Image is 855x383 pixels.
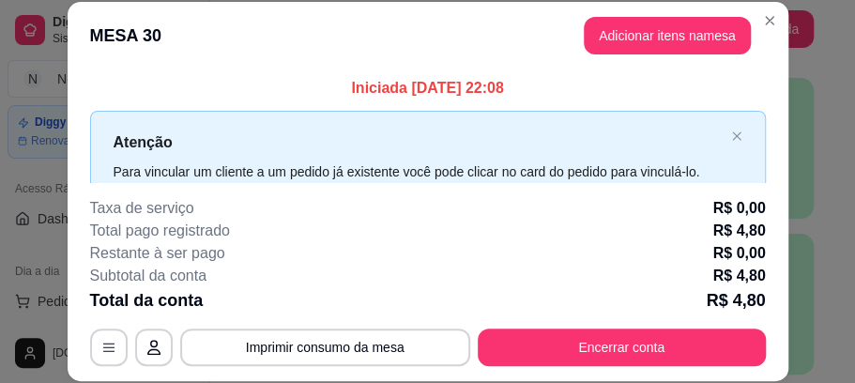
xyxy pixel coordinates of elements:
[755,6,785,36] button: Close
[90,265,207,287] p: Subtotal da conta
[706,287,765,314] p: R$ 4,80
[712,220,765,242] p: R$ 4,80
[90,77,766,100] p: Iniciada [DATE] 22:08
[180,329,470,366] button: Imprimir consumo da mesa
[584,17,751,54] button: Adicionar itens namesa
[90,287,204,314] p: Total da conta
[68,2,788,69] header: MESA 30
[90,220,230,242] p: Total pago registrado
[114,130,724,154] p: Atenção
[712,197,765,220] p: R$ 0,00
[712,265,765,287] p: R$ 4,80
[90,197,194,220] p: Taxa de serviço
[731,130,742,142] span: close
[90,242,225,265] p: Restante à ser pago
[731,130,742,143] button: close
[478,329,766,366] button: Encerrar conta
[114,161,724,182] div: Para vincular um cliente a um pedido já existente você pode clicar no card do pedido para vinculá...
[712,242,765,265] p: R$ 0,00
